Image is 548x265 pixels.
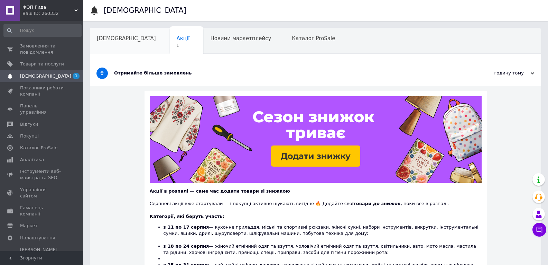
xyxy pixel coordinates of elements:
span: 1 [73,73,80,79]
span: Новини маркетплейсу [210,35,271,42]
span: Замовлення та повідомлення [20,43,64,55]
li: — кухонне приладдя, міські та спортивні рюкзаки, жіночі сукні, набори інструментів, викрутки, інс... [164,224,482,243]
b: Категорії, які беруть участь: [150,214,224,219]
b: з 11 по 17 серпня [164,224,209,230]
div: Серпневі акції вже стартували — і покупці активно шукають вигідне 🔥 Додайте свої , поки все в роз... [150,194,482,207]
span: Налаштування [20,235,55,241]
span: Показники роботи компанії [20,85,64,97]
span: Управління сайтом [20,187,64,199]
span: Покупці [20,133,39,139]
b: з 18 по 24 серпня [164,244,209,249]
button: Чат з покупцем [532,223,546,237]
input: Пошук [3,24,82,37]
li: — жіночий етнічний одяг та взуття, чоловічий етнічний одяг та взуття, світильники, авто, мото мас... [164,243,482,256]
span: [DEMOGRAPHIC_DATA] [20,73,71,79]
div: Отримайте більше замовлень [114,70,465,76]
span: Інструменти веб-майстра та SEO [20,168,64,181]
span: Гаманець компанії [20,205,64,217]
span: Товари та послуги [20,61,64,67]
span: 1 [177,43,190,48]
span: Акції [177,35,190,42]
span: Каталог ProSale [292,35,335,42]
div: Ваш ID: 260332 [22,10,83,17]
span: ФОП Рида [22,4,74,10]
div: годину тому [465,70,534,76]
span: Відгуки [20,121,38,127]
b: товари до знижок [353,201,401,206]
span: Маркет [20,223,38,229]
span: Панель управління [20,103,64,115]
b: Акції в розпалі — саме час додати товари зі знижкою [150,188,290,194]
span: [DEMOGRAPHIC_DATA] [97,35,156,42]
h1: [DEMOGRAPHIC_DATA] [104,6,186,15]
span: Каталог ProSale [20,145,57,151]
span: Аналітика [20,157,44,163]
